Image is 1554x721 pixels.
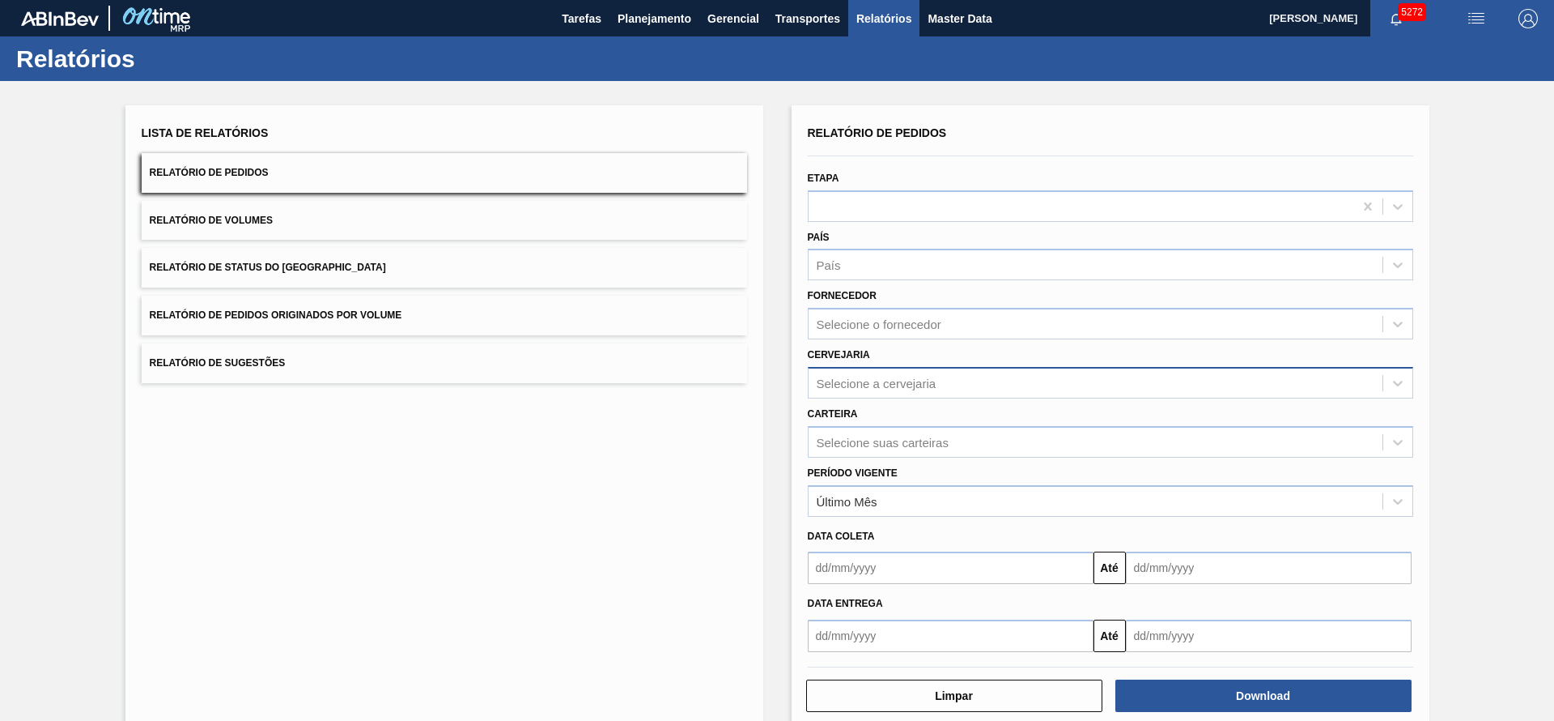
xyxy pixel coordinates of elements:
[808,408,858,420] label: Carteira
[150,262,386,273] span: Relatório de Status do [GEOGRAPHIC_DATA]
[142,153,747,193] button: Relatório de Pedidos
[1126,620,1412,652] input: dd/mm/yyyy
[1398,3,1426,21] span: 5272
[1518,9,1538,28] img: Logout
[150,215,273,226] span: Relatório de Volumes
[1093,620,1126,652] button: Até
[142,201,747,241] button: Relatório de Volumes
[142,296,747,335] button: Relatório de Pedidos Originados por Volume
[817,435,949,449] div: Selecione suas carteiras
[806,680,1102,712] button: Limpar
[142,343,747,383] button: Relatório de Sugestões
[808,552,1093,584] input: dd/mm/yyyy
[618,9,691,28] span: Planejamento
[808,126,947,139] span: Relatório de Pedidos
[707,9,759,28] span: Gerencial
[928,9,991,28] span: Master Data
[150,167,269,178] span: Relatório de Pedidos
[21,11,99,26] img: TNhmsLtSVTkK8tSr43FrP2fwEKptu5GPRR3wAAAABJRU5ErkJggg==
[1467,9,1486,28] img: userActions
[808,620,1093,652] input: dd/mm/yyyy
[562,9,601,28] span: Tarefas
[808,531,875,542] span: Data coleta
[817,318,941,331] div: Selecione o fornecedor
[16,49,304,68] h1: Relatórios
[1115,680,1412,712] button: Download
[1093,552,1126,584] button: Até
[150,357,286,369] span: Relatório de Sugestões
[808,173,839,184] label: Etapa
[817,376,936,390] div: Selecione a cervejaria
[775,9,840,28] span: Transportes
[808,467,898,479] label: Período Vigente
[808,290,877,301] label: Fornecedor
[142,126,269,139] span: Lista de Relatórios
[1126,552,1412,584] input: dd/mm/yyyy
[808,598,883,609] span: Data entrega
[808,232,830,243] label: País
[1370,7,1422,30] button: Notificações
[817,258,841,272] div: País
[808,349,870,360] label: Cervejaria
[817,494,877,508] div: Último Mês
[856,9,911,28] span: Relatórios
[150,309,402,321] span: Relatório de Pedidos Originados por Volume
[142,248,747,288] button: Relatório de Status do [GEOGRAPHIC_DATA]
